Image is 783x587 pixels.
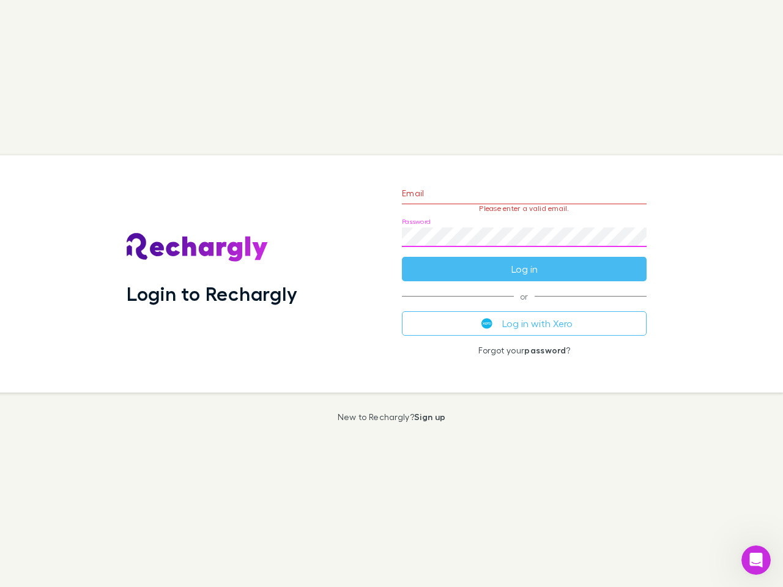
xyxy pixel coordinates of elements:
[127,233,269,262] img: Rechargly's Logo
[524,345,566,355] a: password
[338,412,446,422] p: New to Rechargly?
[741,545,771,575] iframe: Intercom live chat
[402,345,647,355] p: Forgot your ?
[402,217,431,226] label: Password
[127,282,297,305] h1: Login to Rechargly
[402,257,647,281] button: Log in
[402,204,647,213] p: Please enter a valid email.
[481,318,492,329] img: Xero's logo
[402,296,647,297] span: or
[402,311,647,336] button: Log in with Xero
[414,412,445,422] a: Sign up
